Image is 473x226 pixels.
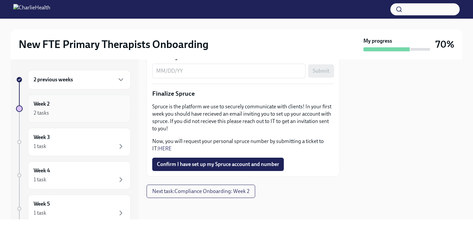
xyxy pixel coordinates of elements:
[16,195,131,223] a: Week 51 task
[152,158,284,171] button: Confirm I have set up my Spruce account and number
[152,188,249,195] span: Next task : Compliance Onboarding: Week 2
[158,145,172,152] a: HERE
[34,143,46,150] div: 1 task
[152,138,334,152] p: Now, you will request your personal spruce number by submitting a ticket to IT:
[152,103,334,132] p: Spruce is the platform we use to securely communicate with clients! In your first week you should...
[34,209,46,217] div: 1 task
[16,95,131,123] a: Week 22 tasks
[435,38,454,50] h3: 70%
[34,100,50,108] h6: Week 2
[152,89,334,98] p: Finalize Spruce
[34,109,49,117] div: 2 tasks
[147,185,255,198] button: Next task:Compliance Onboarding: Week 2
[13,4,50,15] img: CharlieHealth
[16,161,131,189] a: Week 41 task
[34,76,73,83] h6: 2 previous weeks
[19,38,209,51] h2: New FTE Primary Therapists Onboarding
[34,176,46,183] div: 1 task
[157,161,279,168] span: Confirm I have set up my Spruce account and number
[34,167,50,174] h6: Week 4
[34,200,50,208] h6: Week 5
[16,128,131,156] a: Week 31 task
[28,70,131,89] div: 2 previous weeks
[34,134,50,141] h6: Week 3
[363,37,392,45] strong: My progress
